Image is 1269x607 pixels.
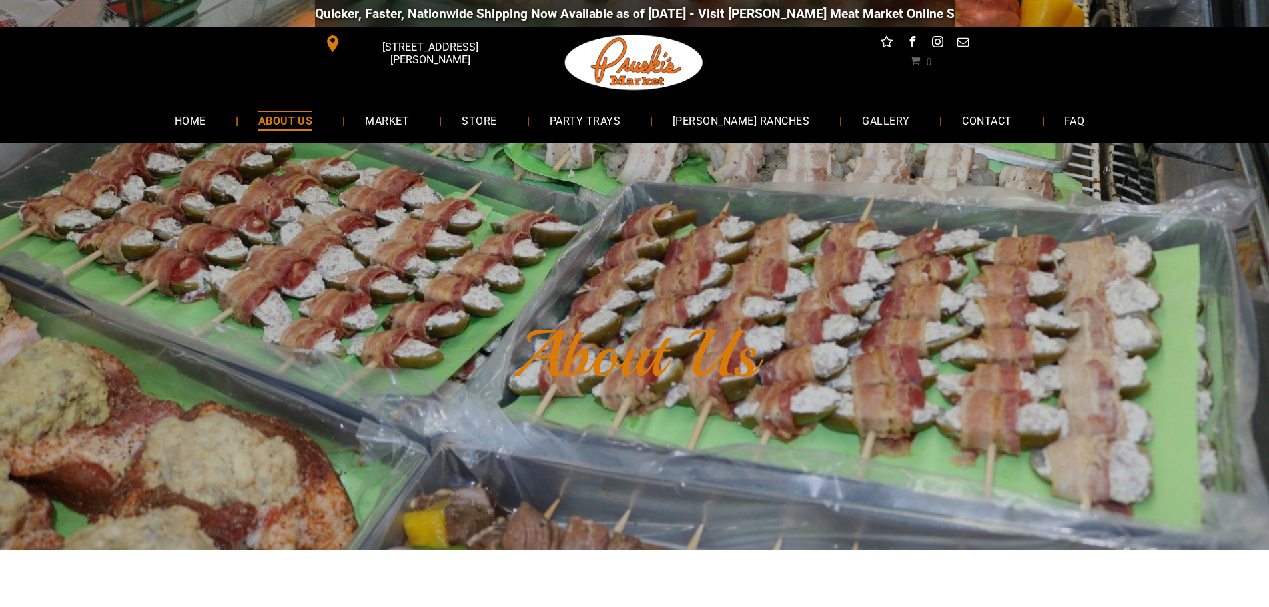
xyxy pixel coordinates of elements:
[562,27,706,99] img: Pruski-s+Market+HQ+Logo2-1920w.png
[903,33,921,54] a: facebook
[345,103,429,138] a: MARKET
[530,103,640,138] a: PARTY TRAYS
[1045,103,1104,138] a: FAQ
[653,103,829,138] a: [PERSON_NAME] RANCHES
[954,33,971,54] a: email
[344,34,516,73] span: [STREET_ADDRESS][PERSON_NAME]
[155,103,226,138] a: HOME
[942,103,1031,138] a: CONTACT
[878,33,895,54] a: Social network
[315,33,519,54] a: [STREET_ADDRESS][PERSON_NAME]
[238,103,333,138] a: ABOUT US
[512,313,757,396] font: About Us
[842,103,929,138] a: GALLERY
[926,55,931,66] span: 0
[442,103,516,138] a: STORE
[929,33,946,54] a: instagram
